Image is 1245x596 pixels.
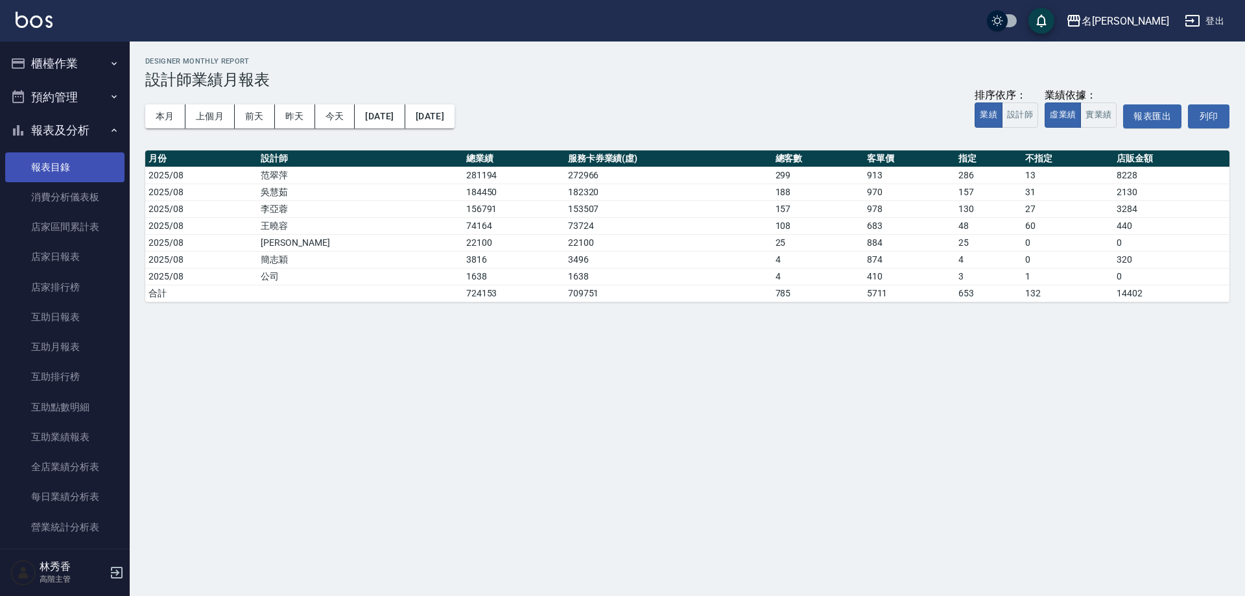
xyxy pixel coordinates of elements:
[565,167,772,184] td: 272966
[864,234,955,251] td: 884
[565,251,772,268] td: 3496
[1113,285,1229,302] td: 14402
[1022,150,1113,167] th: 不指定
[145,184,257,200] td: 2025/08
[40,560,106,573] h5: 林秀香
[145,268,257,285] td: 2025/08
[257,251,463,268] td: 簡志穎
[5,392,124,422] a: 互助點數明細
[315,104,355,128] button: 今天
[864,217,955,234] td: 683
[565,184,772,200] td: 182320
[864,150,955,167] th: 客單價
[145,57,1229,66] h2: Designer Monthly Report
[145,285,257,302] td: 合計
[5,182,124,212] a: 消費分析儀表板
[463,268,565,285] td: 1638
[1045,102,1081,128] button: 虛業績
[16,12,53,28] img: Logo
[1113,200,1229,217] td: 3284
[772,167,864,184] td: 299
[955,251,1022,268] td: 4
[1061,8,1174,34] button: 名[PERSON_NAME]
[955,167,1022,184] td: 286
[1022,217,1113,234] td: 60
[355,104,405,128] button: [DATE]
[5,542,124,572] a: 營業項目月分析表
[1113,167,1229,184] td: 8228
[257,234,463,251] td: [PERSON_NAME]
[5,452,124,482] a: 全店業績分析表
[864,251,955,268] td: 874
[5,80,124,114] button: 預約管理
[145,234,257,251] td: 2025/08
[772,268,864,285] td: 4
[1022,184,1113,200] td: 31
[955,184,1022,200] td: 157
[463,167,565,184] td: 281194
[864,285,955,302] td: 5711
[1002,102,1038,128] button: 設計師
[5,482,124,512] a: 每日業績分析表
[1080,102,1117,128] button: 實業績
[5,242,124,272] a: 店家日報表
[1113,234,1229,251] td: 0
[257,184,463,200] td: 吳慧茹
[1022,234,1113,251] td: 0
[5,272,124,302] a: 店家排行榜
[1123,104,1181,128] button: 報表匯出
[1022,200,1113,217] td: 27
[1082,13,1169,29] div: 名[PERSON_NAME]
[145,150,257,167] th: 月份
[275,104,315,128] button: 昨天
[463,200,565,217] td: 156791
[565,150,772,167] th: 服務卡券業績(虛)
[5,362,124,392] a: 互助排行榜
[1022,285,1113,302] td: 132
[955,234,1022,251] td: 25
[1113,217,1229,234] td: 440
[565,285,772,302] td: 709751
[975,102,1002,128] button: 業績
[463,217,565,234] td: 74164
[772,285,864,302] td: 785
[772,234,864,251] td: 25
[5,512,124,542] a: 營業統計分析表
[257,217,463,234] td: 王曉容
[772,184,864,200] td: 188
[145,167,257,184] td: 2025/08
[955,150,1022,167] th: 指定
[864,184,955,200] td: 970
[864,200,955,217] td: 978
[5,47,124,80] button: 櫃檯作業
[463,251,565,268] td: 3816
[257,200,463,217] td: 李亞蓉
[565,234,772,251] td: 22100
[145,200,257,217] td: 2025/08
[975,89,1038,102] div: 排序依序：
[864,268,955,285] td: 410
[257,150,463,167] th: 設計師
[864,167,955,184] td: 913
[145,217,257,234] td: 2025/08
[1022,268,1113,285] td: 1
[772,217,864,234] td: 108
[463,234,565,251] td: 22100
[5,422,124,452] a: 互助業績報表
[463,184,565,200] td: 184450
[1188,104,1229,128] button: 列印
[5,152,124,182] a: 報表目錄
[1113,251,1229,268] td: 320
[1113,268,1229,285] td: 0
[565,217,772,234] td: 73724
[772,251,864,268] td: 4
[405,104,455,128] button: [DATE]
[1028,8,1054,34] button: save
[463,150,565,167] th: 總業績
[185,104,235,128] button: 上個月
[1113,184,1229,200] td: 2130
[235,104,275,128] button: 前天
[955,217,1022,234] td: 48
[257,167,463,184] td: 范翠萍
[772,200,864,217] td: 157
